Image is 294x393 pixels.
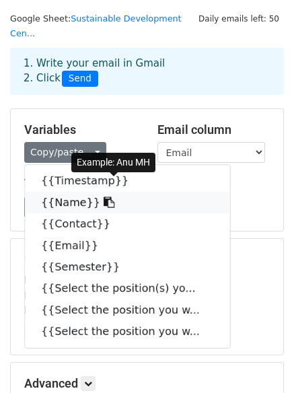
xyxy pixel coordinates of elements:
[13,56,281,87] div: 1. Write your email in Gmail 2. Click
[24,142,106,163] a: Copy/paste...
[194,13,284,24] a: Daily emails left: 50
[25,235,230,256] a: {{Email}}
[157,122,270,137] h5: Email column
[227,328,294,393] iframe: Chat Widget
[25,170,230,192] a: {{Timestamp}}
[24,122,137,137] h5: Variables
[25,299,230,321] a: {{Select the position you w...
[24,376,270,391] h5: Advanced
[71,153,155,172] div: Example: Anu MH
[10,13,182,39] a: Sustainable Development Cen...
[25,192,230,213] a: {{Name}}
[25,256,230,278] a: {{Semester}}
[25,278,230,299] a: {{Select the position(s) yo...
[62,71,98,87] span: Send
[10,13,182,39] small: Google Sheet:
[194,11,284,26] span: Daily emails left: 50
[25,321,230,343] a: {{Select the position you w...
[25,213,230,235] a: {{Contact}}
